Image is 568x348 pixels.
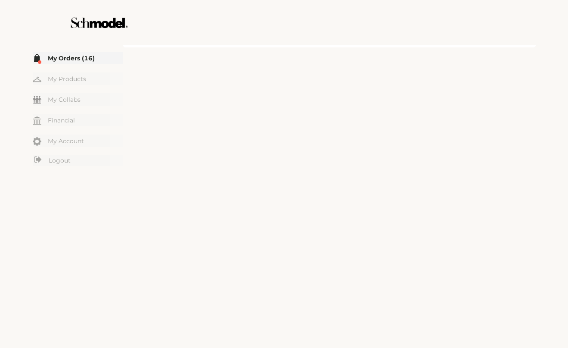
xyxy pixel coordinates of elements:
a: My Account [33,135,123,147]
a: My Products [33,72,123,85]
a: My Collabs [33,93,123,106]
img: my-hanger.svg [33,75,41,84]
a: Financial [33,114,123,126]
img: my-order.svg [33,54,41,63]
a: My Orders (16) [33,52,123,64]
img: my-account.svg [33,137,41,146]
img: my-friends.svg [33,96,41,104]
a: Logout [33,155,123,166]
img: my-financial.svg [33,116,41,125]
div: Menu [33,52,123,167]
